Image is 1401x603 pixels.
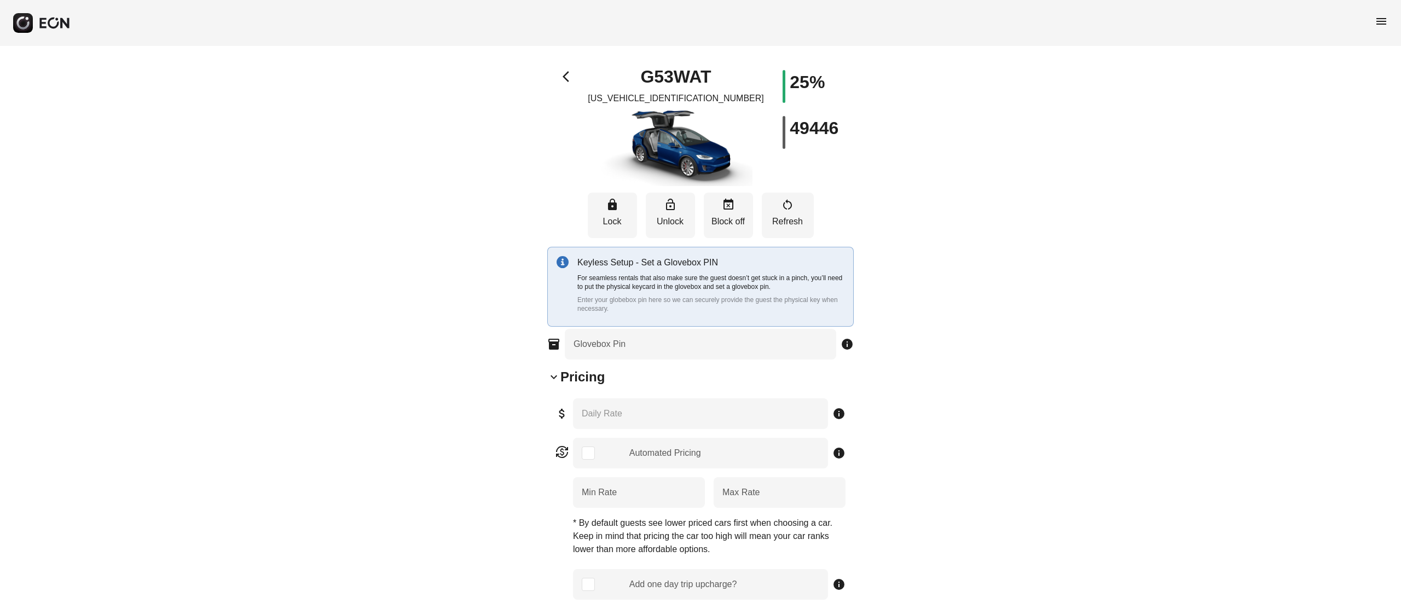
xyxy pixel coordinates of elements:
[629,447,701,460] div: Automated Pricing
[573,517,846,556] p: * By default guests see lower priced cars first when choosing a car. Keep in mind that pricing th...
[704,193,753,238] button: Block off
[841,338,854,351] span: info
[599,109,752,186] img: car
[790,76,825,89] h1: 25%
[709,215,748,228] p: Block off
[767,215,808,228] p: Refresh
[606,198,619,211] span: lock
[722,486,760,499] label: Max Rate
[629,578,737,591] div: Add one day trip upcharge?
[555,445,569,459] span: currency_exchange
[547,370,560,384] span: keyboard_arrow_down
[664,198,677,211] span: lock_open
[646,193,695,238] button: Unlock
[574,338,626,351] label: Glovebox Pin
[651,215,690,228] p: Unlock
[762,193,814,238] button: Refresh
[781,198,794,211] span: restart_alt
[588,92,764,105] p: [US_VEHICLE_IDENTIFICATION_NUMBER]
[832,578,846,591] span: info
[577,274,844,291] p: For seamless rentals that also make sure the guest doesn’t get stuck in a pinch, you’ll need to p...
[577,256,844,269] p: Keyless Setup - Set a Glovebox PIN
[722,198,735,211] span: event_busy
[563,70,576,83] span: arrow_back_ios
[582,486,617,499] label: Min Rate
[593,215,632,228] p: Lock
[555,407,569,420] span: attach_money
[640,70,711,83] h1: G53WAT
[577,295,844,313] p: Enter your globebox pin here so we can securely provide the guest the physical key when necessary.
[557,256,569,268] img: info
[547,338,560,351] span: inventory_2
[1375,15,1388,28] span: menu
[832,407,846,420] span: info
[588,193,637,238] button: Lock
[560,368,605,386] h2: Pricing
[832,447,846,460] span: info
[790,121,838,135] h1: 49446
